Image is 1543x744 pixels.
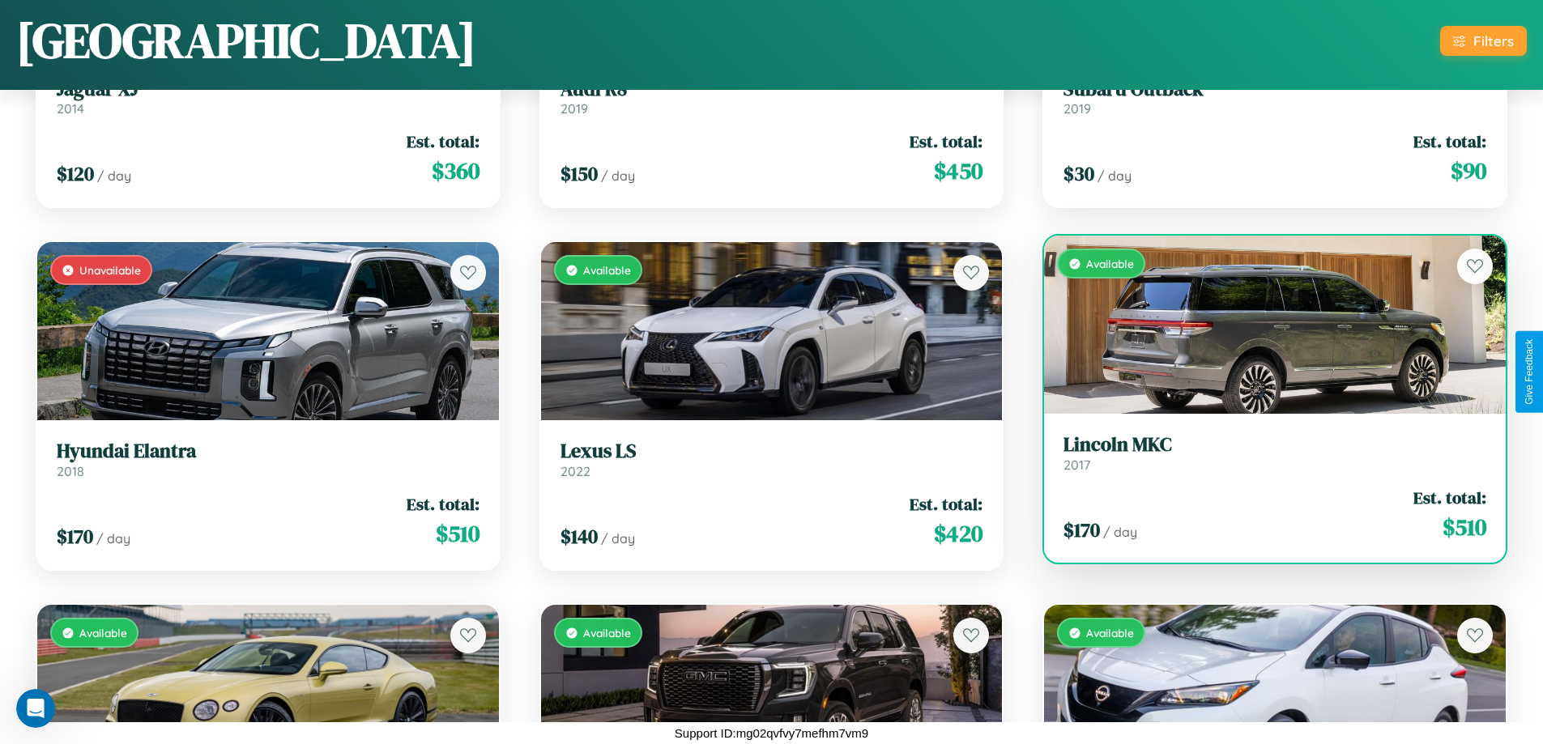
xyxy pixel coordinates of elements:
[57,463,84,479] span: 2018
[432,155,480,187] span: $ 360
[601,168,635,184] span: / day
[561,440,983,479] a: Lexus LS2022
[97,168,131,184] span: / day
[436,517,480,550] span: $ 510
[601,530,635,546] span: / day
[57,523,93,550] span: $ 170
[561,523,598,550] span: $ 140
[1063,517,1100,543] span: $ 170
[561,440,983,463] h3: Lexus LS
[1103,524,1137,540] span: / day
[583,263,631,277] span: Available
[1063,160,1094,187] span: $ 30
[910,492,982,516] span: Est. total:
[561,100,588,117] span: 2019
[57,440,480,479] a: Hyundai Elantra2018
[57,440,480,463] h3: Hyundai Elantra
[96,530,130,546] span: / day
[934,517,982,550] span: $ 420
[57,78,480,117] a: Jaguar XJ2014
[675,722,868,744] p: Support ID: mg02qvfvy7mefhm7vm9
[79,263,141,277] span: Unavailable
[1086,257,1134,270] span: Available
[16,7,476,74] h1: [GEOGRAPHIC_DATA]
[79,626,127,640] span: Available
[1098,168,1132,184] span: / day
[1086,626,1134,640] span: Available
[934,155,982,187] span: $ 450
[561,160,598,187] span: $ 150
[57,100,84,117] span: 2014
[407,492,480,516] span: Est. total:
[1063,457,1090,473] span: 2017
[910,130,982,153] span: Est. total:
[1063,100,1091,117] span: 2019
[1524,339,1535,405] div: Give Feedback
[1413,486,1486,509] span: Est. total:
[1413,130,1486,153] span: Est. total:
[561,463,590,479] span: 2022
[57,160,94,187] span: $ 120
[407,130,480,153] span: Est. total:
[1063,433,1486,473] a: Lincoln MKC2017
[16,689,55,728] iframe: Intercom live chat
[583,626,631,640] span: Available
[1451,155,1486,187] span: $ 90
[1443,511,1486,543] span: $ 510
[561,78,983,117] a: Audi R82019
[1473,32,1514,49] div: Filters
[1440,26,1527,56] button: Filters
[1063,78,1486,117] a: Subaru Outback2019
[1063,433,1486,457] h3: Lincoln MKC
